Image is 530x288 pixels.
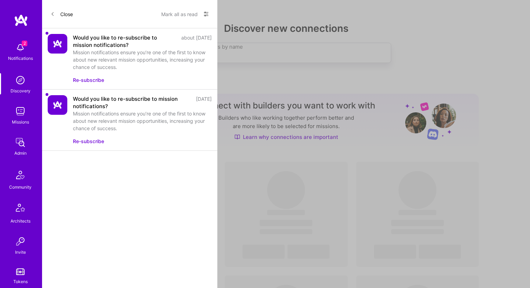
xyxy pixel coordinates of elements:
[50,8,73,20] button: Close
[73,49,212,71] div: Mission notifications ensure you’re one of the first to know about new relevant mission opportuni...
[12,167,29,183] img: Community
[8,55,33,62] div: Notifications
[73,95,192,110] div: Would you like to re-subscribe to mission notifications?
[181,34,212,49] div: about [DATE]
[12,201,29,217] img: Architects
[12,118,29,126] div: Missions
[13,278,28,285] div: Tokens
[73,110,212,132] div: Mission notifications ensure you’re one of the first to know about new relevant mission opportuni...
[22,41,27,46] span: 2
[11,217,30,225] div: Architects
[161,8,198,20] button: Mark all as read
[11,87,30,94] div: Discovery
[73,138,104,145] button: Re-subscribe
[73,76,104,84] button: Re-subscribe
[15,248,26,256] div: Invite
[13,234,27,248] img: Invite
[9,183,32,191] div: Community
[48,34,67,54] img: Company Logo
[48,95,67,115] img: Company Logo
[13,104,27,118] img: teamwork
[16,268,25,275] img: tokens
[14,149,27,157] div: Admin
[73,34,177,49] div: Would you like to re-subscribe to mission notifications?
[13,73,27,87] img: discovery
[14,14,28,27] img: logo
[13,41,27,55] img: bell
[196,95,212,110] div: [DATE]
[13,135,27,149] img: admin teamwork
